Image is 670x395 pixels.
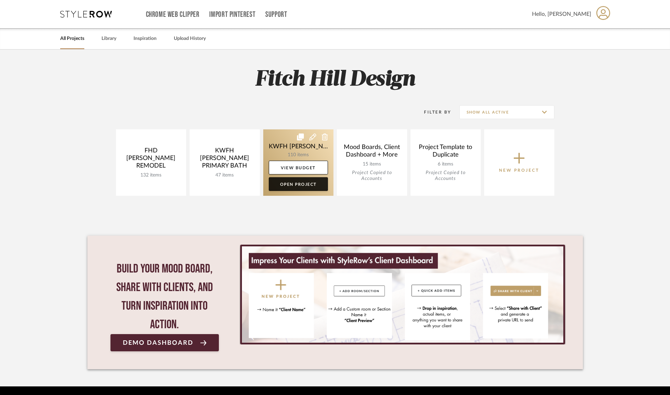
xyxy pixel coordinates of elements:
div: Project Copied to Accounts [342,170,402,182]
img: StyleRow_Client_Dashboard_Banner__1_.png [242,246,563,343]
h2: Fitch Hill Design [87,67,583,93]
a: Support [265,12,287,18]
div: Build your mood board, share with clients, and turn inspiration into action. [110,260,219,334]
div: 0 [240,245,565,344]
a: View Budget [269,161,328,174]
div: 6 items [416,161,475,167]
div: 132 items [121,172,181,178]
div: KWFH [PERSON_NAME] PRIMARY BATH [195,147,254,172]
p: New Project [499,167,539,174]
a: Demo Dashboard [110,334,219,351]
div: 47 items [195,172,254,178]
a: All Projects [60,34,84,43]
button: New Project [484,129,554,196]
div: Project Template to Duplicate [416,143,475,161]
div: Mood Boards, Client Dashboard + More [342,143,402,161]
div: Project Copied to Accounts [416,170,475,182]
a: Upload History [174,34,206,43]
a: Chrome Web Clipper [146,12,200,18]
div: Filter By [415,109,451,116]
a: Import Pinterest [209,12,255,18]
span: Hello, [PERSON_NAME] [532,10,591,18]
a: Inspiration [134,34,157,43]
div: FHD [PERSON_NAME] REMODEL [121,147,181,172]
span: Demo Dashboard [123,340,193,346]
a: Open Project [269,177,328,191]
a: Library [102,34,116,43]
div: 15 items [342,161,402,167]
